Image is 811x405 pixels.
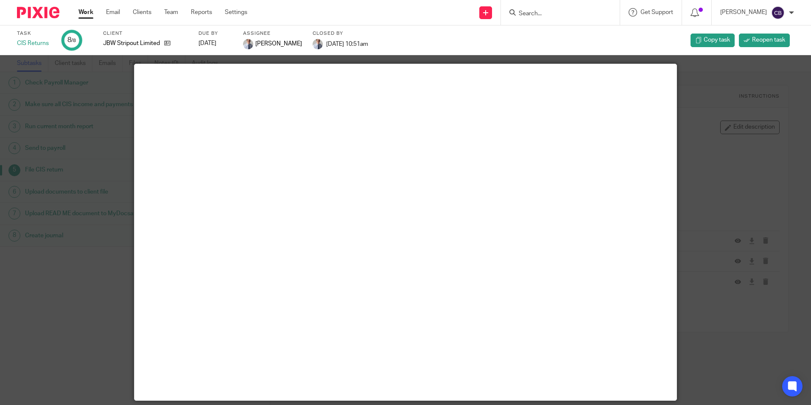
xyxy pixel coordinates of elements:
[640,9,673,15] span: Get Support
[771,6,785,20] img: svg%3E
[255,39,302,48] span: [PERSON_NAME]
[199,39,232,48] div: [DATE]
[17,39,51,48] div: CIS Returns
[326,41,368,47] span: [DATE] 10:51am
[752,36,785,44] span: Reopen task
[67,35,76,45] div: 8
[313,30,368,37] label: Closed by
[133,8,151,17] a: Clients
[17,30,51,37] label: Task
[518,10,594,18] input: Search
[106,8,120,17] a: Email
[78,8,93,17] a: Work
[103,30,188,37] label: Client
[199,30,232,37] label: Due by
[164,8,178,17] a: Team
[313,39,323,49] img: IMG_9924.jpg
[243,30,302,37] label: Assignee
[71,38,76,43] small: /8
[704,36,730,44] span: Copy task
[691,34,735,47] a: Copy task
[225,8,247,17] a: Settings
[103,39,160,48] p: JBW Stripout Limited
[243,39,253,49] img: IMG_9924.jpg
[17,7,59,18] img: Pixie
[739,34,790,47] a: Reopen task
[191,8,212,17] a: Reports
[720,8,767,17] p: [PERSON_NAME]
